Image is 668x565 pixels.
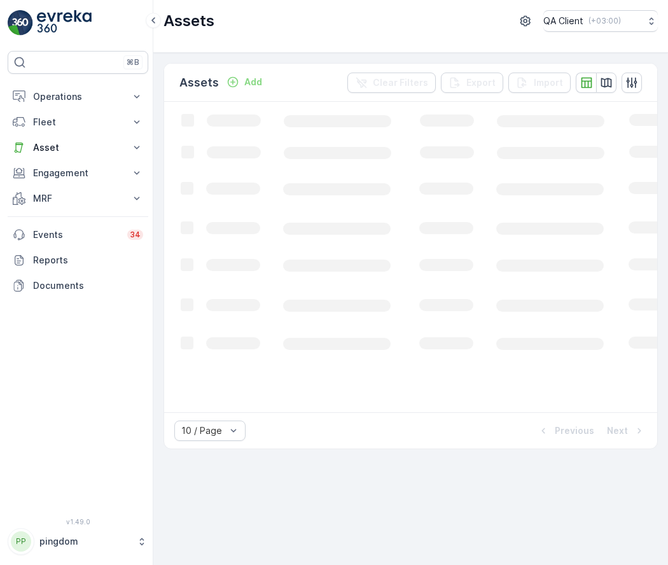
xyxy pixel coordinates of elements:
[373,76,428,89] p: Clear Filters
[130,230,141,240] p: 34
[37,10,92,36] img: logo_light-DOdMpM7g.png
[543,10,658,32] button: QA Client(+03:00)
[33,90,123,103] p: Operations
[8,222,148,248] a: Events34
[8,109,148,135] button: Fleet
[8,273,148,298] a: Documents
[8,84,148,109] button: Operations
[8,10,33,36] img: logo
[508,73,571,93] button: Import
[8,135,148,160] button: Asset
[33,167,123,179] p: Engagement
[39,535,130,548] p: pingdom
[164,11,214,31] p: Assets
[8,186,148,211] button: MRF
[127,57,139,67] p: ⌘B
[536,423,595,438] button: Previous
[543,15,583,27] p: QA Client
[606,423,647,438] button: Next
[466,76,496,89] p: Export
[33,116,123,129] p: Fleet
[33,141,123,154] p: Asset
[244,76,262,88] p: Add
[33,254,143,267] p: Reports
[8,528,148,555] button: PPpingdom
[534,76,563,89] p: Import
[555,424,594,437] p: Previous
[8,248,148,273] a: Reports
[33,192,123,205] p: MRF
[33,228,120,241] p: Events
[179,74,219,92] p: Assets
[347,73,436,93] button: Clear Filters
[11,531,31,552] div: PP
[8,160,148,186] button: Engagement
[607,424,628,437] p: Next
[441,73,503,93] button: Export
[8,518,148,526] span: v 1.49.0
[588,16,621,26] p: ( +03:00 )
[33,279,143,292] p: Documents
[221,74,267,90] button: Add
